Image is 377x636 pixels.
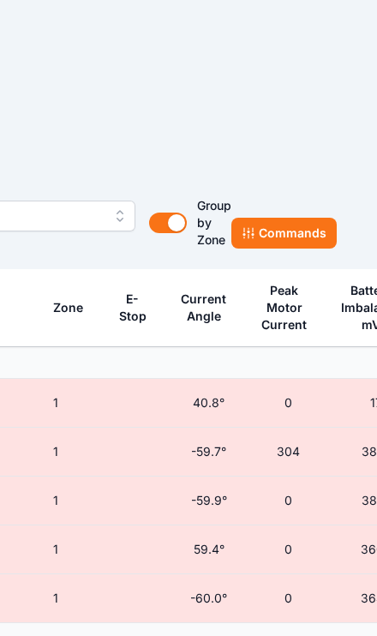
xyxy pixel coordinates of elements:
[231,218,337,249] button: Commands
[248,477,328,525] td: 0
[248,379,328,428] td: 0
[259,282,310,333] div: Peak Motor Current
[169,477,248,525] td: -59.9°
[248,574,328,623] td: 0
[179,291,229,325] div: Current Angle
[43,379,107,428] td: 1
[259,270,318,345] button: Peak Motor Current
[179,279,238,337] button: Current Angle
[53,287,97,328] button: Zone
[197,198,231,247] span: Group by Zone
[43,477,107,525] td: 1
[169,574,248,623] td: -60.0°
[248,525,328,574] td: 0
[169,428,248,477] td: -59.7°
[53,299,83,316] div: Zone
[43,428,107,477] td: 1
[169,379,248,428] td: 40.8°
[43,525,107,574] td: 1
[169,525,248,574] td: 59.4°
[43,574,107,623] td: 1
[248,428,328,477] td: 304
[117,291,147,325] div: E-Stop
[117,279,159,337] button: E-Stop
